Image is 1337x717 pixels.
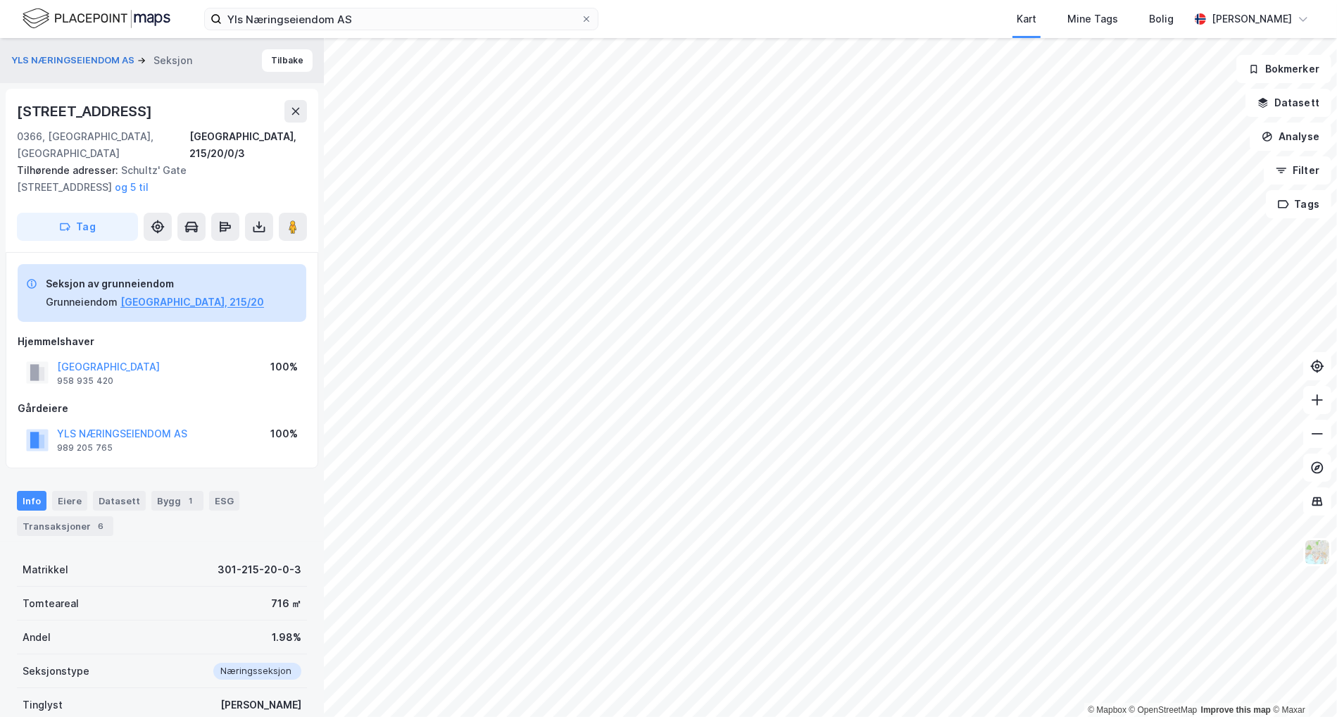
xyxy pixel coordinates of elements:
[1067,11,1118,27] div: Mine Tags
[17,491,46,511] div: Info
[17,213,138,241] button: Tag
[23,6,170,31] img: logo.f888ab2527a4732fd821a326f86c7f29.svg
[222,8,581,30] input: Søk på adresse, matrikkel, gårdeiere, leietakere eller personer
[1201,705,1271,715] a: Improve this map
[94,519,108,533] div: 6
[1267,649,1337,717] div: Kontrollprogram for chat
[46,275,264,292] div: Seksjon av grunneiendom
[1088,705,1126,715] a: Mapbox
[52,491,87,511] div: Eiere
[11,54,137,68] button: YLS NÆRINGSEIENDOM AS
[1017,11,1036,27] div: Kart
[209,491,239,511] div: ESG
[23,629,51,646] div: Andel
[18,333,306,350] div: Hjemmelshaver
[270,358,298,375] div: 100%
[17,100,155,123] div: [STREET_ADDRESS]
[57,442,113,454] div: 989 205 765
[153,52,192,69] div: Seksjon
[220,697,301,713] div: [PERSON_NAME]
[184,494,198,508] div: 1
[1267,649,1337,717] iframe: Chat Widget
[262,49,313,72] button: Tilbake
[272,629,301,646] div: 1.98%
[1245,89,1331,117] button: Datasett
[189,128,307,162] div: [GEOGRAPHIC_DATA], 215/20/0/3
[23,595,79,612] div: Tomteareal
[17,128,189,162] div: 0366, [GEOGRAPHIC_DATA], [GEOGRAPHIC_DATA]
[23,663,89,680] div: Seksjonstype
[93,491,146,511] div: Datasett
[151,491,203,511] div: Bygg
[1266,190,1331,218] button: Tags
[1304,539,1331,566] img: Z
[18,400,306,417] div: Gårdeiere
[23,561,68,578] div: Matrikkel
[1250,123,1331,151] button: Analyse
[1149,11,1174,27] div: Bolig
[1236,55,1331,83] button: Bokmerker
[271,595,301,612] div: 716 ㎡
[57,375,113,387] div: 958 935 420
[17,162,296,196] div: Schultz' Gate [STREET_ADDRESS]
[1264,156,1331,185] button: Filter
[23,697,63,713] div: Tinglyst
[218,561,301,578] div: 301-215-20-0-3
[120,294,264,311] button: [GEOGRAPHIC_DATA], 215/20
[46,294,118,311] div: Grunneiendom
[1129,705,1198,715] a: OpenStreetMap
[17,516,113,536] div: Transaksjoner
[270,425,298,442] div: 100%
[17,164,121,176] span: Tilhørende adresser:
[1212,11,1292,27] div: [PERSON_NAME]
